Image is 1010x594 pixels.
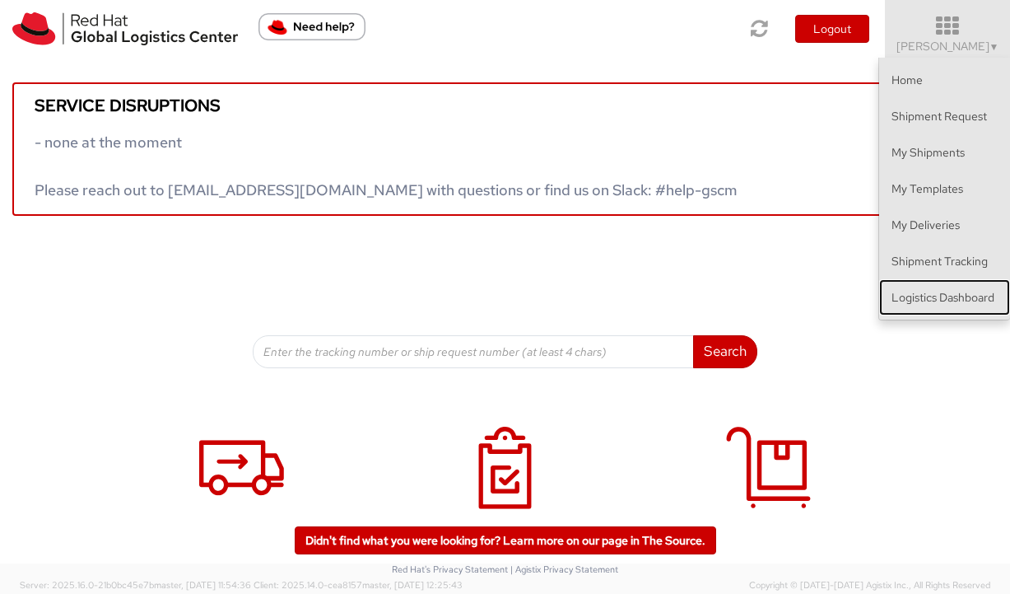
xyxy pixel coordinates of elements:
a: Didn't find what you were looking for? Learn more on our page in The Source. [295,526,716,554]
span: master, [DATE] 11:54:36 [154,579,251,591]
a: My Deliveries [879,207,1010,243]
button: Logout [795,15,869,43]
span: master, [DATE] 12:25:43 [362,579,463,591]
a: Home [879,62,1010,98]
button: Need help? [258,13,365,40]
span: [PERSON_NAME] [896,39,999,54]
img: rh-logistics-00dfa346123c4ec078e1.svg [12,12,238,45]
span: - none at the moment Please reach out to [EMAIL_ADDRESS][DOMAIN_NAME] with questions or find us o... [35,133,738,199]
a: Shipment Tracking [879,243,1010,279]
a: Logistics Dashboard [879,279,1010,316]
span: Server: 2025.16.0-21b0bc45e7b [20,579,251,591]
a: Shipment Request [119,409,365,564]
span: Copyright © [DATE]-[DATE] Agistix Inc., All Rights Reserved [749,579,990,592]
a: My Templates [879,171,1010,207]
a: My Shipments [879,134,1010,171]
a: Shipment Request [879,98,1010,134]
span: ▼ [989,40,999,54]
button: Search [693,335,757,368]
h5: Service disruptions [35,96,975,115]
a: Red Hat's Privacy Statement [392,564,508,575]
span: Client: 2025.14.0-cea8157 [254,579,463,591]
a: Service disruptions - none at the moment Please reach out to [EMAIL_ADDRESS][DOMAIN_NAME] with qu... [12,82,998,216]
a: My Deliveries [645,409,892,564]
a: | Agistix Privacy Statement [510,564,618,575]
input: Enter the tracking number or ship request number (at least 4 chars) [253,335,695,368]
a: My Shipments [382,409,629,564]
